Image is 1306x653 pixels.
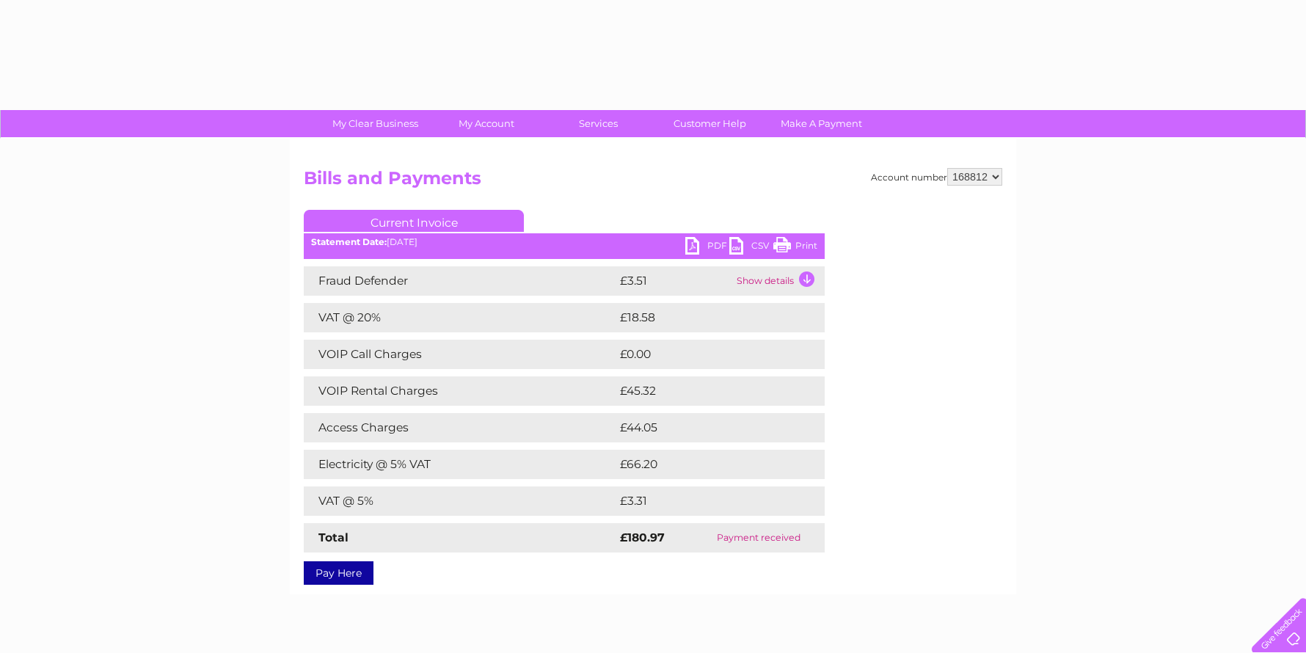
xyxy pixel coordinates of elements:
td: VOIP Rental Charges [304,376,616,406]
h2: Bills and Payments [304,168,1002,196]
td: Electricity @ 5% VAT [304,450,616,479]
a: Make A Payment [761,110,882,137]
td: £3.51 [616,266,733,296]
td: VAT @ 5% [304,486,616,516]
b: Statement Date: [311,236,387,247]
td: Access Charges [304,413,616,442]
a: Print [773,237,817,258]
td: Show details [733,266,825,296]
a: My Clear Business [315,110,436,137]
td: £0.00 [616,340,791,369]
td: £44.05 [616,413,795,442]
strong: Total [318,530,349,544]
a: Current Invoice [304,210,524,232]
td: VOIP Call Charges [304,340,616,369]
td: Fraud Defender [304,266,616,296]
a: CSV [729,237,773,258]
td: £66.20 [616,450,795,479]
div: Account number [871,168,1002,186]
td: Payment received [692,523,825,552]
a: Customer Help [649,110,770,137]
a: PDF [685,237,729,258]
td: £3.31 [616,486,788,516]
a: Pay Here [304,561,373,585]
a: My Account [426,110,547,137]
td: £45.32 [616,376,795,406]
td: VAT @ 20% [304,303,616,332]
div: [DATE] [304,237,825,247]
strong: £180.97 [620,530,665,544]
td: £18.58 [616,303,794,332]
a: Services [538,110,659,137]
